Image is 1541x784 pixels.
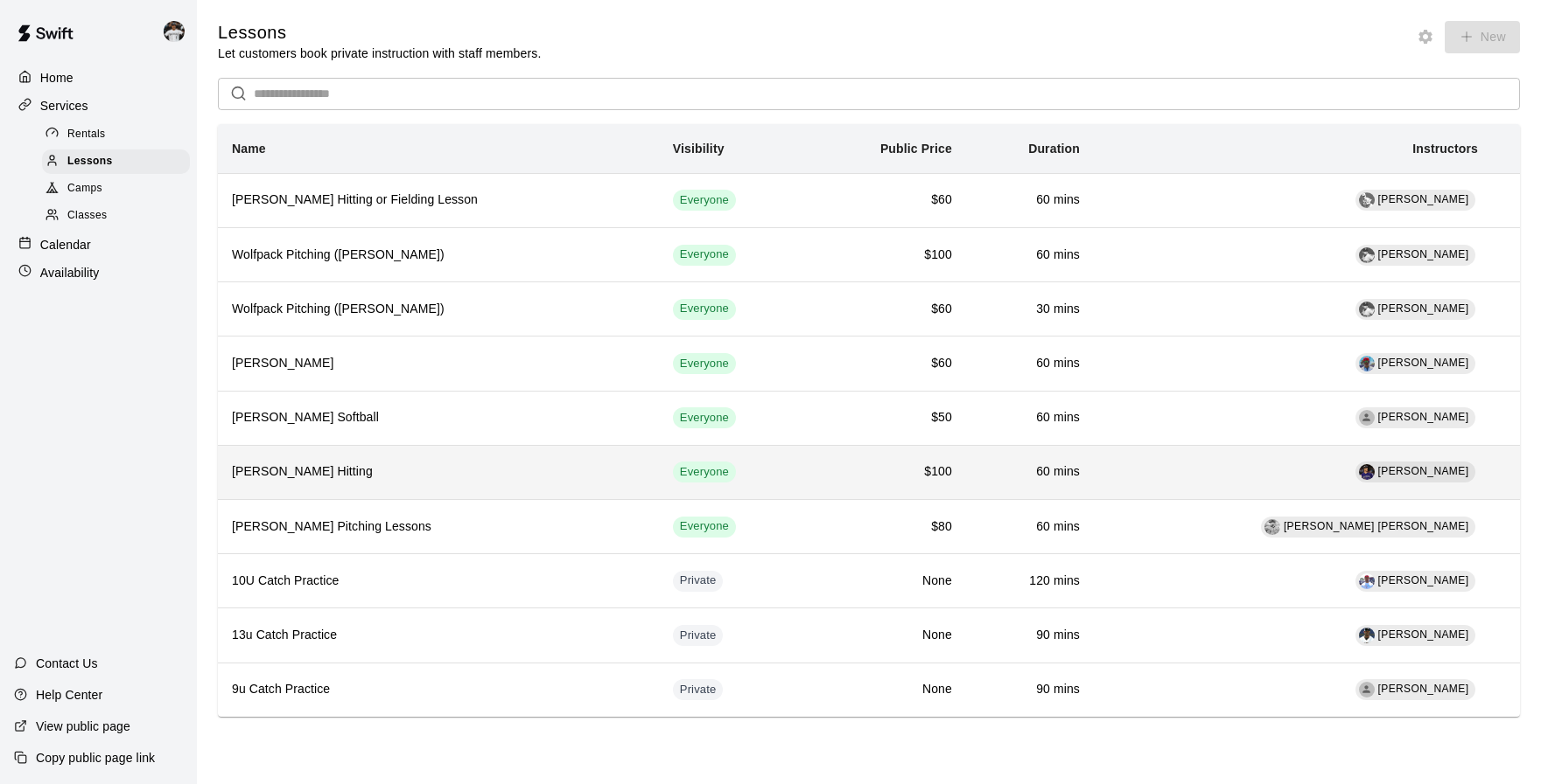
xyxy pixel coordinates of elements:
h6: $60 [819,191,951,210]
h6: 120 mins [980,572,1080,591]
table: simple table [218,124,1520,717]
img: Brian Wolfe [1359,302,1375,317]
div: This service is visible to all of your customers [673,461,736,482]
span: [PERSON_NAME] [1378,465,1469,477]
h6: None [819,572,951,591]
a: Classes [42,203,197,230]
div: Laney Leavitt [1359,410,1375,426]
p: Services [40,97,88,114]
span: Everyone [673,518,736,535]
span: [PERSON_NAME] [1378,628,1469,641]
div: This service is visible to all of your customers [673,245,736,266]
span: Private [673,628,724,644]
div: This service is visible to all of your customers [673,517,736,538]
span: Everyone [673,246,736,263]
h6: None [819,680,951,699]
span: Private [673,572,724,589]
a: Services [14,93,183,119]
span: [PERSON_NAME] [1378,683,1469,695]
div: This service is hidden, and can only be accessed via a direct link [673,571,724,592]
b: Visibility [673,142,725,156]
p: Copy public page link [36,749,155,767]
div: Jon Ramos [1359,573,1375,589]
b: Public Price [880,142,952,156]
span: Everyone [673,356,736,372]
span: Everyone [673,301,736,317]
a: Home [14,65,183,91]
h6: None [819,626,951,645]
p: Let customers book private instruction with staff members. [218,45,541,62]
img: Steve Mortimer [1359,628,1375,643]
img: Connor Menez [1264,519,1280,535]
div: Brandon Barnes [1359,464,1375,480]
div: Classes [42,204,190,228]
span: [PERSON_NAME] [1378,411,1469,423]
h6: Wolfpack Pitching ([PERSON_NAME]) [232,300,645,319]
a: Calendar [14,232,183,258]
h6: [PERSON_NAME] Pitching Lessons [232,517,645,537]
h6: $60 [819,300,951,319]
p: Home [40,69,74,87]
b: Name [232,142,266,156]
a: Availability [14,260,183,286]
span: Everyone [673,192,736,209]
h6: 30 mins [980,300,1080,319]
h6: 90 mins [980,626,1080,645]
p: Availability [40,264,100,281]
span: Lessons [67,153,113,170]
div: This service is hidden, and can only be accessed via a direct link [673,679,724,700]
h6: 60 mins [980,462,1080,482]
span: Classes [67,207,107,225]
div: Lessons [42,149,190,174]
div: This service is visible to all of your customers [673,407,736,428]
h6: 60 mins [980,517,1080,537]
div: Rentals [42,122,190,147]
h6: 9u Catch Practice [232,680,645,699]
div: Camps [42,177,190,201]
h6: [PERSON_NAME] Hitting [232,462,645,482]
h6: $100 [819,246,951,265]
h6: $100 [819,462,951,482]
h6: $80 [819,517,951,537]
img: Kyle Harvey [1359,192,1375,208]
div: Brandon Barnes [160,14,197,49]
img: Brandon Barnes [164,21,185,42]
h6: $50 [819,408,951,427]
span: [PERSON_NAME] [1378,193,1469,205]
h6: Wolfpack Pitching ([PERSON_NAME]) [232,246,645,265]
span: Everyone [673,410,736,427]
h6: 60 mins [980,354,1080,373]
img: Chad Ivie [1359,356,1375,371]
div: This service is visible to all of your customers [673,190,736,211]
h6: 13u Catch Practice [232,626,645,645]
span: [PERSON_NAME] [1378,357,1469,369]
h6: [PERSON_NAME] Hitting or Fielding Lesson [232,191,645,210]
p: Calendar [40,236,91,253]
b: Duration [1028,142,1080,156]
h5: Lessons [218,21,541,45]
p: Help Center [36,686,102,704]
img: Brian Wolfe [1359,247,1375,263]
div: This service is visible to all of your customers [673,299,736,320]
div: This service is hidden, and can only be accessed via a direct link [673,625,724,646]
span: Private [673,682,724,698]
h6: [PERSON_NAME] [232,354,645,373]
a: Rentals [42,121,197,148]
span: You don't have permission to add lessons [1439,28,1520,43]
h6: $60 [819,354,951,373]
p: Contact Us [36,655,98,672]
div: This service is visible to all of your customers [673,353,736,374]
span: Camps [67,180,102,198]
h6: 60 mins [980,408,1080,427]
p: View public page [36,718,130,735]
